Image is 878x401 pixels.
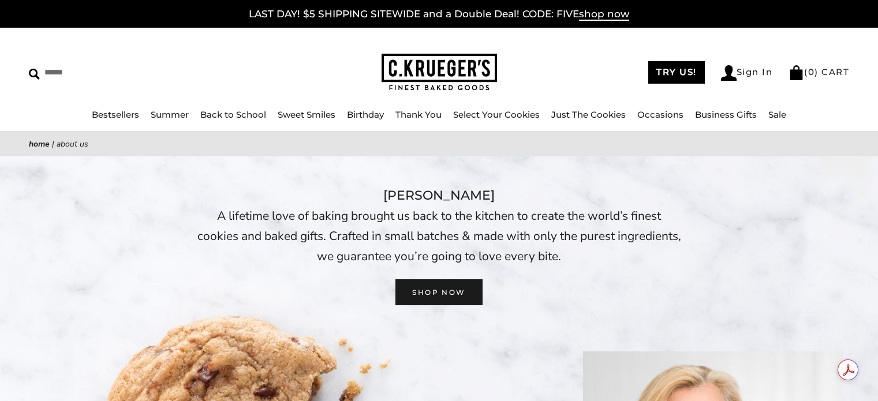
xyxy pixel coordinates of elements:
[92,109,139,120] a: Bestsellers
[721,65,737,81] img: Account
[52,138,54,149] span: |
[249,8,629,21] a: LAST DAY! $5 SHIPPING SITEWIDE and a Double Deal! CODE: FIVEshop now
[197,206,682,266] p: A lifetime love of baking brought us back to the kitchen to create the world’s finest cookies and...
[347,109,384,120] a: Birthday
[768,109,786,120] a: Sale
[278,109,335,120] a: Sweet Smiles
[648,61,705,84] a: TRY US!
[29,138,50,149] a: Home
[382,54,497,91] img: C.KRUEGER'S
[808,66,815,77] span: 0
[395,279,482,305] a: SHOP NOW
[789,65,804,80] img: Bag
[200,109,266,120] a: Back to School
[57,138,88,149] span: About Us
[721,65,773,81] a: Sign In
[29,137,849,151] nav: breadcrumbs
[579,8,629,21] span: shop now
[789,66,849,77] a: (0) CART
[637,109,683,120] a: Occasions
[395,109,442,120] a: Thank You
[453,109,540,120] a: Select Your Cookies
[29,63,223,81] input: Search
[151,109,189,120] a: Summer
[695,109,757,120] a: Business Gifts
[29,69,40,80] img: Search
[551,109,626,120] a: Just The Cookies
